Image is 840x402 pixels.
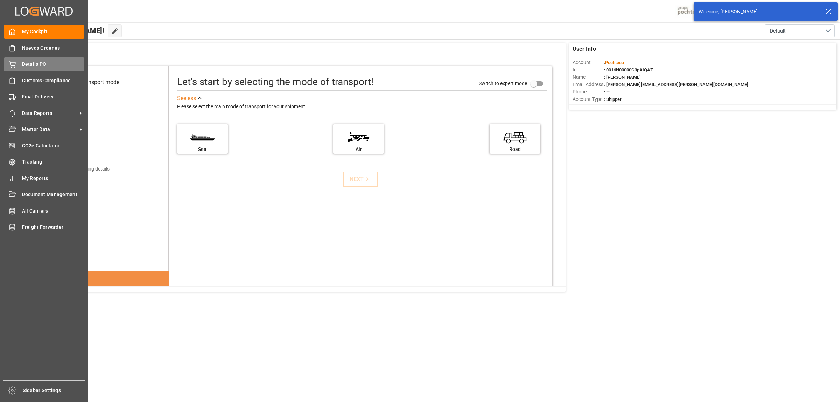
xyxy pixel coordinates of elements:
[22,191,85,198] span: Document Management
[337,146,380,153] div: Air
[4,90,84,104] a: Final Delivery
[573,74,604,81] span: Name
[479,81,527,86] span: Switch to expert mode
[573,96,604,103] span: Account Type
[22,28,85,35] span: My Cockpit
[493,146,537,153] div: Road
[604,89,610,95] span: : —
[4,220,84,234] a: Freight Forwarder
[770,27,786,35] span: Default
[4,139,84,152] a: CO2e Calculator
[4,155,84,169] a: Tracking
[22,223,85,231] span: Freight Forwarder
[604,67,653,72] span: : 0016N00000G3pAIQAZ
[605,60,624,65] span: Pochteca
[22,158,85,166] span: Tracking
[22,61,85,68] span: Details PO
[22,207,85,215] span: All Carriers
[573,66,604,74] span: Id
[573,59,604,66] span: Account
[4,204,84,217] a: All Carriers
[181,146,224,153] div: Sea
[573,45,596,53] span: User Info
[573,88,604,96] span: Phone
[177,75,373,89] div: Let's start by selecting the mode of transport!
[22,175,85,182] span: My Reports
[22,44,85,52] span: Nuevas Ordenes
[177,94,196,103] div: See less
[66,165,110,173] div: Add shipping details
[22,126,77,133] span: Master Data
[604,75,641,80] span: : [PERSON_NAME]
[4,188,84,201] a: Document Management
[65,78,119,86] div: Select transport mode
[343,172,378,187] button: NEXT
[699,8,819,15] div: Welcome, [PERSON_NAME]
[765,24,835,37] button: open menu
[350,175,371,183] div: NEXT
[22,142,85,150] span: CO2e Calculator
[4,41,84,55] a: Nuevas Ordenes
[573,81,604,88] span: Email Address
[604,97,622,102] span: : Shipper
[177,103,547,111] div: Please select the main mode of transport for your shipment.
[22,77,85,84] span: Customs Compliance
[4,171,84,185] a: My Reports
[4,57,84,71] a: Details PO
[4,25,84,39] a: My Cockpit
[22,110,77,117] span: Data Reports
[23,387,85,394] span: Sidebar Settings
[604,60,624,65] span: :
[604,82,748,87] span: : [PERSON_NAME][EMAIL_ADDRESS][PERSON_NAME][DOMAIN_NAME]
[4,74,84,87] a: Customs Compliance
[22,93,85,100] span: Final Delivery
[675,5,710,18] img: pochtecaImg.jpg_1689854062.jpg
